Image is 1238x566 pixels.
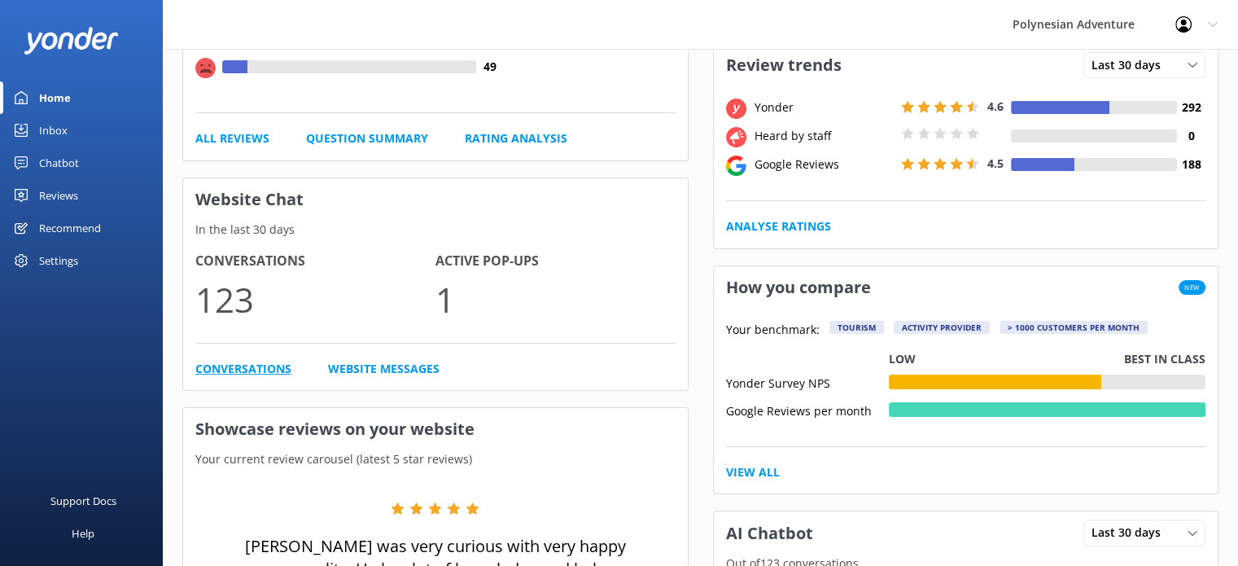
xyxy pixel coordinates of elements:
[435,251,676,272] h4: Active Pop-ups
[726,321,820,340] p: Your benchmark:
[465,129,567,147] a: Rating Analysis
[750,99,897,116] div: Yonder
[1124,350,1205,368] p: Best in class
[714,512,825,555] h3: AI Chatbot
[1177,156,1205,173] h4: 188
[72,517,94,550] div: Help
[328,360,440,378] a: Website Messages
[183,221,688,239] p: In the last 30 days
[889,350,916,368] p: Low
[714,266,883,309] h3: How you compare
[50,485,116,517] div: Support Docs
[435,272,676,327] p: 1
[476,58,505,76] h4: 49
[714,44,854,86] h3: Review trends
[39,147,79,179] div: Chatbot
[39,212,101,244] div: Recommend
[195,272,435,327] p: 123
[1091,524,1170,542] span: Last 30 days
[39,81,71,114] div: Home
[987,156,1004,171] span: 4.5
[1091,56,1170,74] span: Last 30 days
[1000,321,1148,334] div: > 1000 customers per month
[39,179,78,212] div: Reviews
[1177,99,1205,116] h4: 292
[726,217,831,235] a: Analyse Ratings
[195,360,291,378] a: Conversations
[726,463,780,481] a: View All
[39,114,68,147] div: Inbox
[195,129,269,147] a: All Reviews
[1177,127,1205,145] h4: 0
[750,127,897,145] div: Heard by staff
[1179,280,1205,295] span: New
[24,27,118,54] img: yonder-white-logo.png
[726,375,889,389] div: Yonder Survey NPS
[829,321,884,334] div: Tourism
[987,99,1004,114] span: 4.6
[39,244,78,277] div: Settings
[306,129,428,147] a: Question Summary
[750,156,897,173] div: Google Reviews
[195,251,435,272] h4: Conversations
[894,321,990,334] div: Activity Provider
[183,408,688,450] h3: Showcase reviews on your website
[183,178,688,221] h3: Website Chat
[726,402,889,417] div: Google Reviews per month
[183,450,688,468] p: Your current review carousel (latest 5 star reviews)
